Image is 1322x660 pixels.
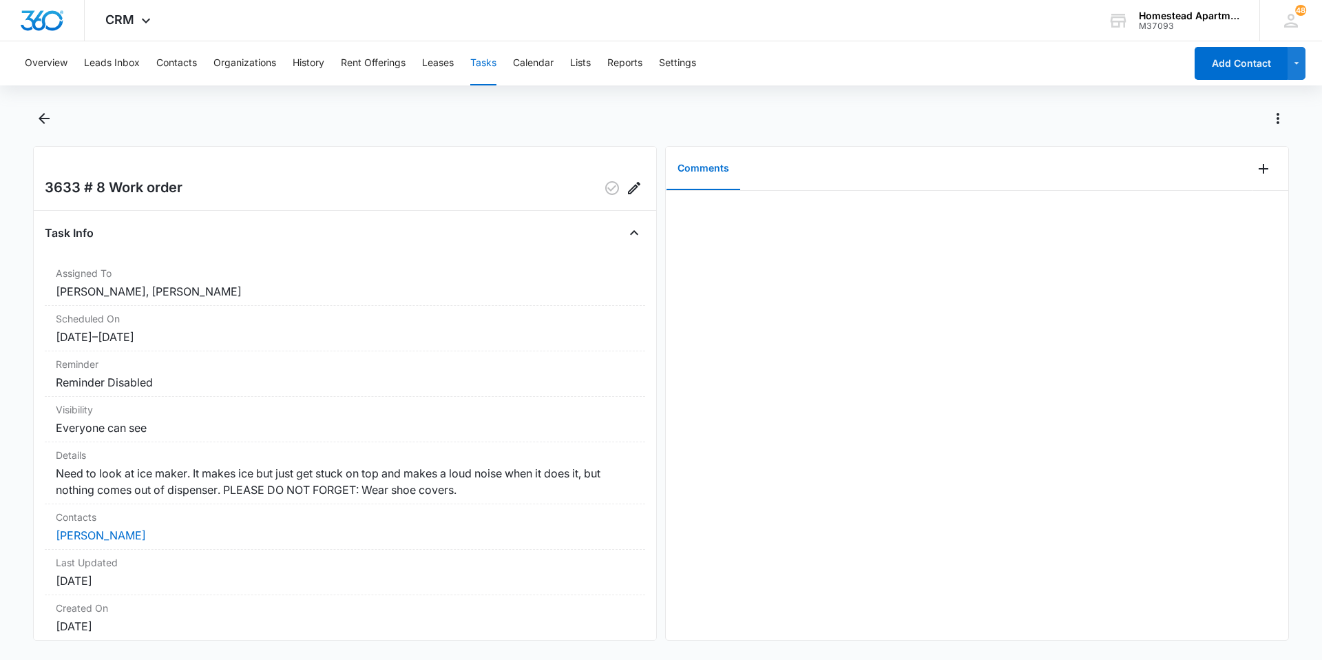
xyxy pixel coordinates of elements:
[56,374,634,391] dd: Reminder Disabled
[659,41,696,85] button: Settings
[45,260,645,306] div: Assigned To[PERSON_NAME], [PERSON_NAME]
[513,41,554,85] button: Calendar
[623,222,645,244] button: Close
[45,351,645,397] div: ReminderReminder Disabled
[45,397,645,442] div: VisibilityEveryone can see
[470,41,496,85] button: Tasks
[33,107,54,130] button: Back
[105,12,134,27] span: CRM
[213,41,276,85] button: Organizations
[623,177,645,199] button: Edit
[56,420,634,436] dd: Everyone can see
[56,601,634,615] dt: Created On
[1139,21,1239,31] div: account id
[45,177,182,199] h2: 3633 # 8 Work order
[156,41,197,85] button: Contacts
[45,225,94,241] h4: Task Info
[422,41,454,85] button: Leases
[1295,5,1306,16] div: notifications count
[56,329,634,345] dd: [DATE] – [DATE]
[56,448,634,462] dt: Details
[56,311,634,326] dt: Scheduled On
[1295,5,1306,16] span: 48
[56,402,634,417] dt: Visibility
[56,618,634,635] dd: [DATE]
[667,147,740,190] button: Comments
[45,504,645,550] div: Contacts[PERSON_NAME]
[1195,47,1288,80] button: Add Contact
[56,465,634,498] dd: Need to look at ice maker. It makes ice but just get stuck on top and makes a loud noise when it ...
[570,41,591,85] button: Lists
[45,442,645,504] div: DetailsNeed to look at ice maker. It makes ice but just get stuck on top and makes a loud noise w...
[56,573,634,589] dd: [DATE]
[56,528,146,542] a: [PERSON_NAME]
[293,41,324,85] button: History
[56,283,634,300] dd: [PERSON_NAME], [PERSON_NAME]
[341,41,406,85] button: Rent Offerings
[84,41,140,85] button: Leads Inbox
[1139,10,1239,21] div: account name
[45,306,645,351] div: Scheduled On[DATE]–[DATE]
[45,550,645,595] div: Last Updated[DATE]
[25,41,67,85] button: Overview
[56,510,634,524] dt: Contacts
[45,595,645,641] div: Created On[DATE]
[1267,107,1289,130] button: Actions
[1252,158,1274,180] button: Add Comment
[56,357,634,371] dt: Reminder
[56,266,634,280] dt: Assigned To
[56,555,634,570] dt: Last Updated
[607,41,642,85] button: Reports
